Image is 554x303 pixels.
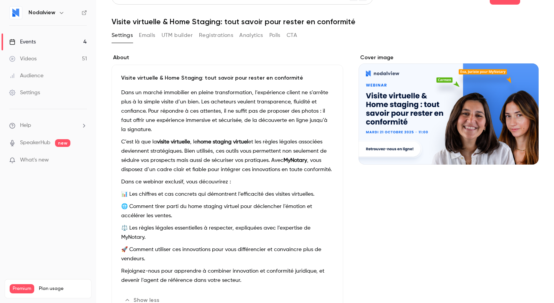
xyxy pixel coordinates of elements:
a: SpeakerHub [20,139,50,147]
div: Videos [9,55,37,63]
button: Polls [269,29,280,42]
strong: MyNotary [284,158,307,163]
p: 🌐 Comment tirer parti du home staging virtuel pour déclencher l’émotion et accélérer les ventes. [121,202,334,220]
p: Dans un marché immobilier en pleine transformation, l’expérience client ne s’arrête plus à la sim... [121,88,334,134]
p: Rejoignez-nous pour apprendre à combiner innovation et conformité juridique, et devenir l’agent d... [121,266,334,285]
div: Audience [9,72,43,80]
p: Dans ce webinar exclusif, vous découvrirez : [121,177,334,186]
p: Visite virtuelle & Home Staging: tout savoir pour rester en conformité [121,74,334,82]
section: Cover image [359,54,539,165]
li: help-dropdown-opener [9,122,87,130]
h1: Visite virtuelle & Home Staging: tout savoir pour rester en conformité [112,17,539,26]
button: CTA [287,29,297,42]
div: Events [9,38,36,46]
button: Emails [139,29,155,42]
h6: Nodalview [28,9,55,17]
label: About [112,54,343,62]
div: Settings [9,89,40,97]
button: Settings [112,29,133,42]
span: Help [20,122,31,130]
p: 🚀 Comment utiliser ces innovations pour vous différencier et convaincre plus de vendeurs. [121,245,334,263]
p: ⚖️ Les règles légales essentielles à respecter, expliquées avec l’expertise de MyNotary. [121,223,334,242]
span: Plan usage [39,286,87,292]
p: C’est là que la , le et les règles légales associées deviennent stratégiques. Bien utilisés, ces ... [121,137,334,174]
label: Cover image [359,54,539,62]
span: Premium [10,284,34,293]
strong: visite virtuelle [157,139,190,145]
span: What's new [20,156,49,164]
p: 📊 Les chiffres et cas concrets qui démontrent l’efficacité des visites virtuelles. [121,190,334,199]
button: Analytics [239,29,263,42]
strong: home staging virtuel [197,139,248,145]
button: UTM builder [162,29,193,42]
img: Nodalview [10,7,22,19]
button: Registrations [199,29,233,42]
span: new [55,139,70,147]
